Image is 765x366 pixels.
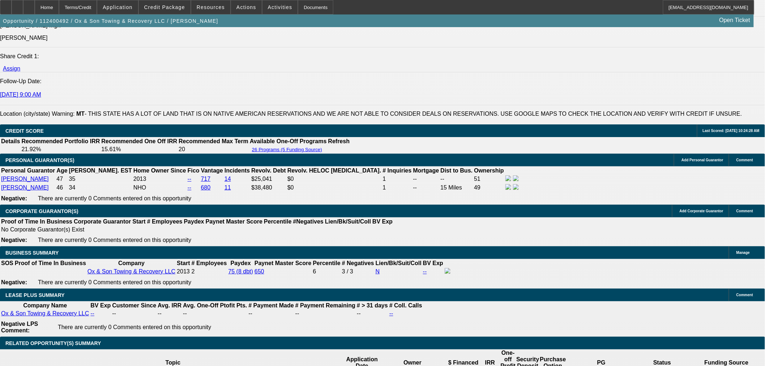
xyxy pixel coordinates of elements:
img: facebook-icon.png [445,268,450,274]
td: 34 [69,184,132,192]
b: Lien/Bk/Suit/Coll [325,218,371,225]
b: Dist to Bus. [441,167,473,174]
td: 21.92% [21,146,100,153]
td: 20 [178,146,249,153]
b: Company [118,260,145,266]
td: -- [440,175,473,183]
b: Age [56,167,67,174]
span: Activities [268,4,292,10]
a: 650 [255,268,264,274]
span: Add Personal Guarantor [681,158,723,162]
td: $25,041 [251,175,286,183]
button: Resources [191,0,230,14]
td: 2013 [176,268,190,276]
b: BV Exp [90,302,111,308]
span: There are currently 0 Comments entered on this opportunity [58,324,211,330]
td: 1 [382,175,412,183]
span: Comment [736,293,753,297]
span: Application [103,4,132,10]
a: 11 [225,184,231,191]
b: Ownership [474,167,504,174]
b: Mortgage [413,167,439,174]
button: 26 Programs (5 Funding Source) [250,146,324,153]
span: There are currently 0 Comments entered on this opportunity [38,195,191,201]
span: There are currently 0 Comments entered on this opportunity [38,237,191,243]
td: 46 [56,184,68,192]
b: Paynet Master Score [255,260,311,266]
b: Start [132,218,145,225]
th: SOS [1,260,14,267]
th: Available One-Off Programs [249,138,327,145]
span: Last Scored: [DATE] 10:24:28 AM [703,129,760,133]
span: Comment [736,209,753,213]
b: # Negatives [342,260,374,266]
a: N [376,268,380,274]
a: [PERSON_NAME] [1,184,49,191]
b: Percentile [313,260,340,266]
b: Negative: [1,237,27,243]
td: 15.61% [101,146,178,153]
td: 1 [382,184,412,192]
b: BV Exp [423,260,443,266]
td: NHO [133,184,187,192]
th: Details [1,138,20,145]
b: Lien/Bk/Suit/Coll [376,260,422,266]
b: Fico [188,167,200,174]
td: -- [295,310,356,317]
td: 49 [474,184,504,192]
td: 15 Miles [440,184,473,192]
b: MT [76,111,85,117]
span: Manage [736,251,750,255]
b: BV Exp [372,218,393,225]
b: # > 31 days [357,302,388,308]
span: Actions [236,4,256,10]
span: Credit Package [144,4,185,10]
span: PERSONAL GUARANTOR(S) [5,157,74,163]
button: Activities [262,0,298,14]
b: Customer Since [112,302,156,308]
b: Incidents [225,167,250,174]
th: Refresh [328,138,350,145]
b: Personal Guarantor [1,167,55,174]
td: 51 [474,175,504,183]
a: Ox & Son Towing & Recovery LLC [1,310,89,316]
b: [PERSON_NAME]. EST [69,167,132,174]
a: [PERSON_NAME] [1,176,49,182]
a: 14 [225,176,231,182]
span: RELATED OPPORTUNITY(S) SUMMARY [5,340,101,346]
td: $38,480 [251,184,286,192]
div: 3 / 3 [342,268,374,275]
b: Negative: [1,279,27,285]
img: linkedin-icon.png [513,184,519,190]
b: Negative: [1,195,27,201]
a: -- [423,268,427,274]
b: Avg. IRR [158,302,181,308]
b: # Employees [147,218,183,225]
b: Corporate Guarantor [74,218,131,225]
a: -- [389,310,393,316]
b: # Employees [192,260,227,266]
td: $0 [287,175,382,183]
a: 75 (8 dbt) [228,268,253,274]
b: Paydex [184,218,204,225]
label: - THIS STATE HAS A LOT OF LAND THAT IS ON NATIVE AMERICAN RESERVATIONS AND WE ARE NOT ABLE TO CON... [76,111,742,117]
span: CORPORATE GUARANTOR(S) [5,208,78,214]
td: No Corporate Guarantor(s) Exist [1,226,396,233]
span: There are currently 0 Comments entered on this opportunity [38,279,191,285]
a: -- [188,176,192,182]
td: -- [413,184,440,192]
span: Resources [197,4,225,10]
b: # Payment Remaining [295,302,355,308]
b: # Coll. Calls [389,302,422,308]
th: Recommended One Off IRR [101,138,178,145]
b: Start [177,260,190,266]
b: #Negatives [293,218,324,225]
a: Open Ticket [717,14,753,26]
th: Proof of Time In Business [1,218,73,225]
td: -- [183,310,247,317]
span: Opportunity / 112400492 / Ox & Son Towing & Recovery LLC / [PERSON_NAME] [3,18,218,24]
span: CREDIT SCORE [5,128,44,134]
b: # Payment Made [248,302,294,308]
b: Percentile [264,218,291,225]
td: 35 [69,175,132,183]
